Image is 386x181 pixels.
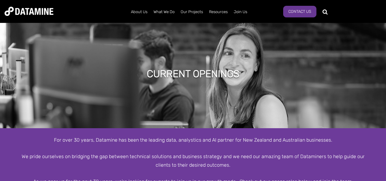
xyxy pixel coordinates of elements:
h1: Current Openings [147,67,240,81]
div: We pride ourselves on bridging the gap between technical solutions and business strategy and we n... [19,152,367,169]
a: Join Us [231,4,250,20]
a: Our Projects [178,4,206,20]
img: Datamine [5,7,53,16]
a: Resources [206,4,231,20]
a: About Us [128,4,150,20]
div: For over 30 years, Datamine has been the leading data, analystics and AI partner for New Zealand ... [19,136,367,144]
a: Contact Us [283,6,316,17]
a: What We Do [150,4,178,20]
